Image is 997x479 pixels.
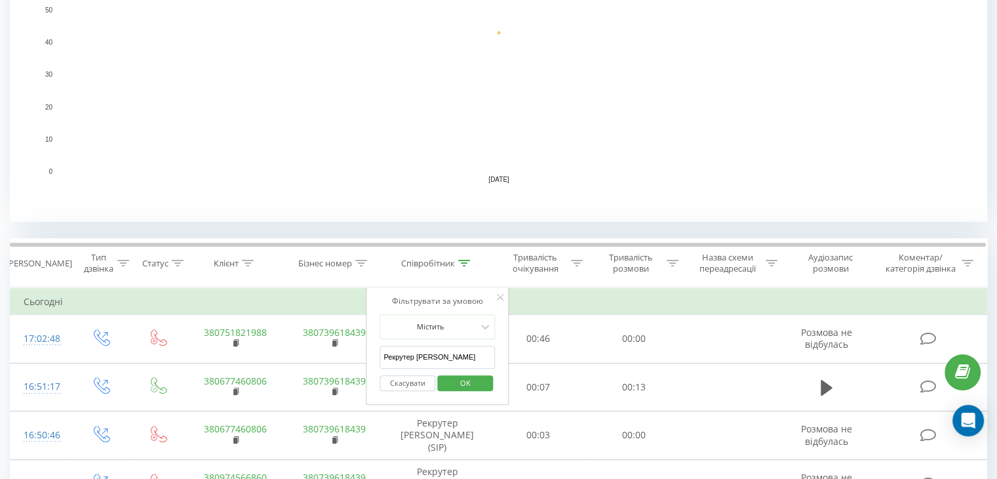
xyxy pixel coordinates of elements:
span: Розмова не відбулась [801,326,852,350]
div: Назва схеми переадресації [694,252,762,274]
span: Розмова не відбулась [801,423,852,447]
a: 380739618439 [303,423,366,435]
text: 40 [45,39,53,46]
div: 16:50:46 [24,423,58,448]
a: 380677460806 [204,423,267,435]
a: 380751821988 [204,326,267,339]
td: Рекрутер [PERSON_NAME] (SIP) [384,411,491,460]
text: 0 [49,168,52,175]
a: 380739618439 [303,326,366,339]
div: Аудіозапис розмови [792,252,869,274]
button: OK [437,375,493,392]
div: Клієнт [214,258,239,269]
text: 30 [45,72,53,79]
div: Бізнес номер [298,258,352,269]
div: 16:51:17 [24,374,58,400]
div: 17:02:48 [24,326,58,352]
div: [PERSON_NAME] [6,258,72,269]
text: 10 [45,136,53,143]
div: Тип дзвінка [83,252,113,274]
a: 380677460806 [204,375,267,387]
td: 00:46 [491,315,586,364]
span: OK [447,373,484,393]
td: 00:07 [491,363,586,411]
td: 00:13 [586,363,681,411]
td: Сьогодні [10,289,987,315]
div: Коментар/категорія дзвінка [882,252,958,274]
a: 380739618439 [303,375,366,387]
text: 20 [45,104,53,111]
td: 00:03 [491,411,586,460]
input: Введіть значення [380,346,495,369]
div: Open Intercom Messenger [952,405,984,436]
div: Статус [142,258,168,269]
div: Фільтрувати за умовою [380,295,495,308]
td: 00:00 [586,411,681,460]
div: Тривалість розмови [598,252,663,274]
text: [DATE] [488,176,509,183]
div: Тривалість очікування [503,252,568,274]
td: 00:00 [586,315,681,364]
button: Скасувати [380,375,435,392]
div: Співробітник [401,258,455,269]
text: 50 [45,7,53,14]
